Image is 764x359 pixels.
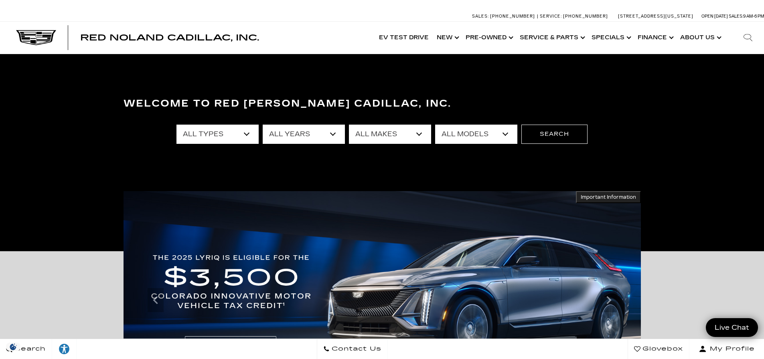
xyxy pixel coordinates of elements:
[628,339,689,359] a: Glovebox
[176,125,259,144] select: Filter by type
[701,14,728,19] span: Open [DATE]
[462,22,516,54] a: Pre-Owned
[52,343,76,355] div: Explore your accessibility options
[563,14,608,19] span: [PHONE_NUMBER]
[729,14,743,19] span: Sales:
[521,125,588,144] button: Search
[640,343,683,355] span: Glovebox
[743,14,764,19] span: 9 AM-6 PM
[634,22,676,54] a: Finance
[4,343,22,351] img: Opt-Out Icon
[472,14,537,18] a: Sales: [PHONE_NUMBER]
[263,125,345,144] select: Filter by year
[80,33,259,42] span: Red Noland Cadillac, Inc.
[124,96,641,112] h3: Welcome to Red [PERSON_NAME] Cadillac, Inc.
[435,125,517,144] select: Filter by model
[707,343,755,355] span: My Profile
[516,22,588,54] a: Service & Parts
[689,339,764,359] button: Open user profile menu
[433,22,462,54] a: New
[601,288,617,312] div: Next
[618,14,693,19] a: [STREET_ADDRESS][US_STATE]
[732,22,764,54] div: Search
[80,34,259,42] a: Red Noland Cadillac, Inc.
[52,339,77,359] a: Explore your accessibility options
[349,125,431,144] select: Filter by make
[676,22,724,54] a: About Us
[581,194,636,200] span: Important Information
[330,343,381,355] span: Contact Us
[12,343,46,355] span: Search
[317,339,388,359] a: Contact Us
[16,30,56,45] img: Cadillac Dark Logo with Cadillac White Text
[711,323,753,332] span: Live Chat
[490,14,535,19] span: [PHONE_NUMBER]
[375,22,433,54] a: EV Test Drive
[4,343,22,351] section: Click to Open Cookie Consent Modal
[588,22,634,54] a: Specials
[540,14,562,19] span: Service:
[537,14,610,18] a: Service: [PHONE_NUMBER]
[148,288,164,312] div: Previous
[472,14,489,19] span: Sales:
[706,318,758,337] a: Live Chat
